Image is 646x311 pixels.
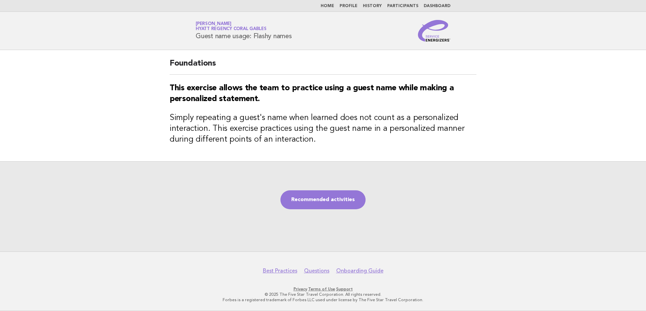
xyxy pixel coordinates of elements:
a: History [363,4,382,8]
a: Support [336,287,353,291]
strong: This exercise allows the team to practice using a guest name while making a personalized statement. [170,84,454,103]
a: [PERSON_NAME]Hyatt Regency Coral Gables [196,22,267,31]
p: · · [116,286,530,292]
a: Dashboard [424,4,450,8]
a: Terms of Use [308,287,335,291]
p: Forbes is a registered trademark of Forbes LLC used under license by The Five Star Travel Corpora... [116,297,530,303]
a: Onboarding Guide [336,267,383,274]
h3: Simply repeating a guest's name when learned does not count as a personalized interaction. This e... [170,113,476,145]
h2: Foundations [170,58,476,75]
a: Best Practices [263,267,297,274]
a: Home [321,4,334,8]
p: © 2025 The Five Star Travel Corporation. All rights reserved. [116,292,530,297]
a: Questions [304,267,329,274]
a: Privacy [294,287,307,291]
h1: Guest name usage: Flashy names [196,22,292,40]
a: Profile [340,4,357,8]
span: Hyatt Regency Coral Gables [196,27,267,31]
img: Service Energizers [418,20,450,42]
a: Recommended activities [280,190,366,209]
a: Participants [387,4,418,8]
